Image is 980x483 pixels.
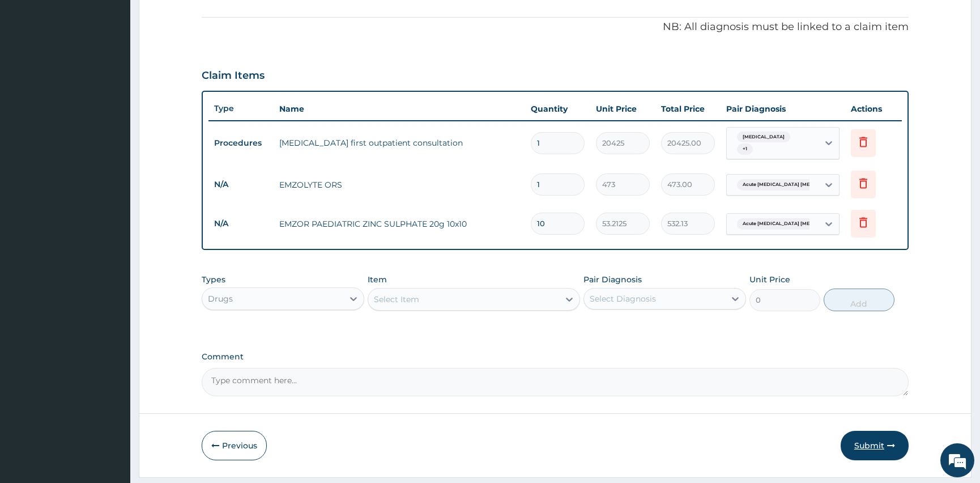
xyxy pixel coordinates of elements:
[202,352,909,362] label: Comment
[737,179,848,190] span: Acute [MEDICAL_DATA] [MEDICAL_DATA]
[374,294,419,305] div: Select Item
[59,63,190,78] div: Chat with us now
[21,57,46,85] img: d_794563401_company_1708531726252_794563401
[202,275,225,285] label: Types
[845,98,902,120] th: Actions
[583,274,642,285] label: Pair Diagnosis
[737,132,790,143] span: [MEDICAL_DATA]
[737,218,848,230] span: Acute [MEDICAL_DATA] [MEDICAL_DATA]
[208,133,274,154] td: Procedures
[202,431,267,460] button: Previous
[274,132,525,154] td: [MEDICAL_DATA] first outpatient consultation
[208,293,233,304] div: Drugs
[590,293,656,304] div: Select Diagnosis
[208,174,274,195] td: N/A
[186,6,213,33] div: Minimize live chat window
[824,289,894,311] button: Add
[655,98,721,120] th: Total Price
[749,274,790,285] label: Unit Price
[66,143,156,257] span: We're online!
[208,98,274,119] th: Type
[841,431,909,460] button: Submit
[590,98,655,120] th: Unit Price
[6,310,216,349] textarea: Type your message and hit 'Enter'
[274,213,525,235] td: EMZOR PAEDIATRIC ZINC SULPHATE 20g 10x10
[721,98,845,120] th: Pair Diagnosis
[525,98,590,120] th: Quantity
[202,20,909,35] p: NB: All diagnosis must be linked to a claim item
[368,274,387,285] label: Item
[737,143,753,155] span: + 1
[208,213,274,234] td: N/A
[274,98,525,120] th: Name
[202,70,265,82] h3: Claim Items
[274,173,525,196] td: EMZOLYTE ORS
